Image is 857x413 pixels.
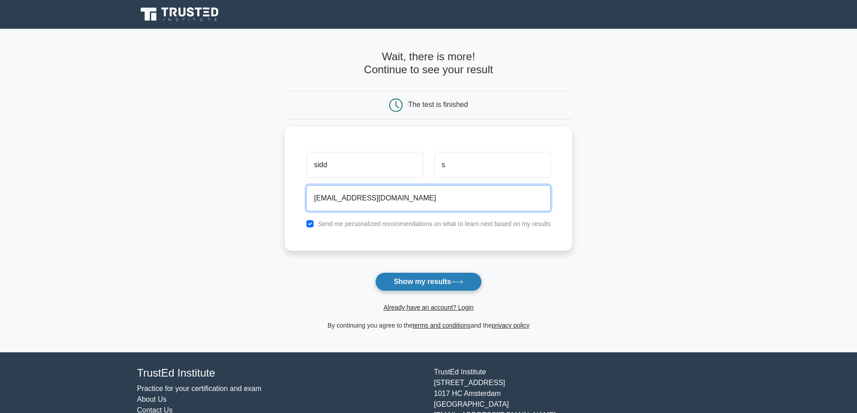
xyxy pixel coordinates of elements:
[137,395,167,403] a: About Us
[383,304,473,311] a: Already have an account? Login
[137,385,262,392] a: Practice for your certification and exam
[137,367,423,380] h4: TrustEd Institute
[285,50,572,76] h4: Wait, there is more! Continue to see your result
[279,320,578,331] div: By continuing you agree to the and the
[318,220,551,227] label: Send me personalized recommendations on what to learn next based on my results
[434,152,551,178] input: Last name
[306,152,423,178] input: First name
[408,101,468,108] div: The test is finished
[306,185,551,211] input: Email
[375,272,481,291] button: Show my results
[413,322,471,329] a: terms and conditions
[492,322,529,329] a: privacy policy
